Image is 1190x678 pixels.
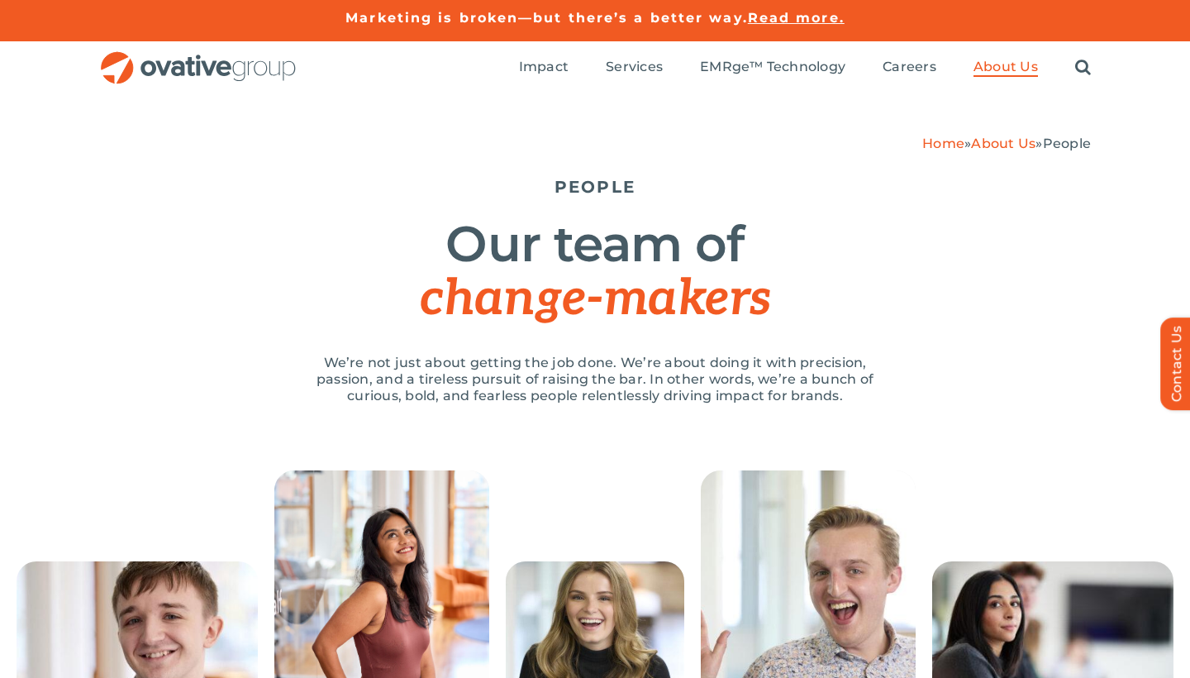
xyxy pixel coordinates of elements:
a: Home [922,136,964,151]
span: Services [606,59,663,75]
a: Search [1075,59,1091,77]
p: We’re not just about getting the job done. We’re about doing it with precision, passion, and a ti... [297,355,892,404]
span: Careers [883,59,936,75]
a: About Us [973,59,1038,77]
h5: PEOPLE [99,177,1091,197]
a: EMRge™ Technology [700,59,845,77]
nav: Menu [519,41,1091,94]
span: Impact [519,59,569,75]
a: Careers [883,59,936,77]
a: Marketing is broken—but there’s a better way. [345,10,748,26]
a: Impact [519,59,569,77]
a: Services [606,59,663,77]
span: About Us [973,59,1038,75]
span: » » [922,136,1091,151]
span: EMRge™ Technology [700,59,845,75]
span: change-makers [420,270,770,329]
h1: Our team of [99,217,1091,326]
a: OG_Full_horizontal_RGB [99,50,297,65]
span: People [1043,136,1091,151]
a: About Us [971,136,1035,151]
a: Read more. [748,10,845,26]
